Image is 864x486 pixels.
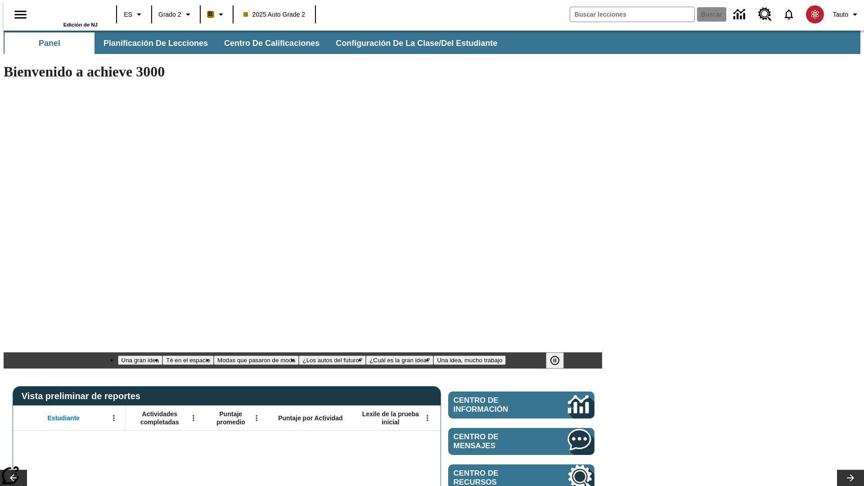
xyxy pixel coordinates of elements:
[39,4,98,22] a: Portada
[454,432,541,450] span: Centro de mensajes
[837,470,864,486] button: Carrusel de lecciones, seguir
[187,411,200,425] button: Abrir menú
[124,10,132,19] span: ES
[4,63,602,80] h1: Bienvenido a achieve 3000
[829,6,864,22] button: Perfil/Configuración
[336,38,497,49] span: Configuración de la clase/del estudiante
[158,10,181,19] span: Grado 2
[224,38,319,49] span: Centro de calificaciones
[203,6,230,22] button: Boost El color de la clase es anaranjado claro. Cambiar el color de la clase.
[421,411,434,425] button: Abrir menú
[250,411,263,425] button: Abrir menú
[546,352,573,369] div: Pausar
[358,410,423,426] span: Lexile de la prueba inicial
[118,355,163,365] button: Diapositiva 1 Una gran idea
[448,391,594,418] a: Centro de información
[243,10,306,19] span: 2025 Auto Grade 2
[39,38,60,49] span: Panel
[299,355,366,365] button: Diapositiva 4 ¿Los autos del futuro?
[777,3,801,26] a: Notificaciones
[728,2,753,27] a: Centro de información
[48,414,80,422] span: Estudiante
[833,10,848,19] span: Tauto
[801,3,829,26] button: Escoja un nuevo avatar
[107,411,121,425] button: Abrir menú
[7,1,34,28] button: Abrir el menú lateral
[22,391,145,401] span: Vista preliminar de reportes
[366,355,433,365] button: Diapositiva 5 ¿Cuál es la gran idea?
[120,6,148,22] button: Lenguaje: ES, Selecciona un idioma
[162,355,214,365] button: Diapositiva 2 Té en el espacio
[130,410,189,426] span: Actividades completadas
[39,3,98,27] div: Portada
[278,414,342,422] span: Puntaje por Actividad
[4,31,860,54] div: Subbarra de navegación
[570,7,694,22] input: Buscar campo
[4,32,94,54] button: Panel
[4,32,505,54] div: Subbarra de navegación
[63,22,98,27] span: Edición de NJ
[208,9,213,20] span: B
[806,5,824,23] img: avatar image
[546,352,564,369] button: Pausar
[217,32,327,54] button: Centro de calificaciones
[155,6,197,22] button: Grado: Grado 2, Elige un grado
[433,355,506,365] button: Diapositiva 6 Una idea, mucho trabajo
[328,32,504,54] button: Configuración de la clase/del estudiante
[454,396,538,414] span: Centro de información
[214,355,299,365] button: Diapositiva 3 Modas que pasaron de moda
[96,32,215,54] button: Planificación de lecciones
[209,410,252,426] span: Puntaje promedio
[753,2,777,27] a: Centro de recursos, Se abrirá en una pestaña nueva.
[103,38,208,49] span: Planificación de lecciones
[448,428,594,455] a: Centro de mensajes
